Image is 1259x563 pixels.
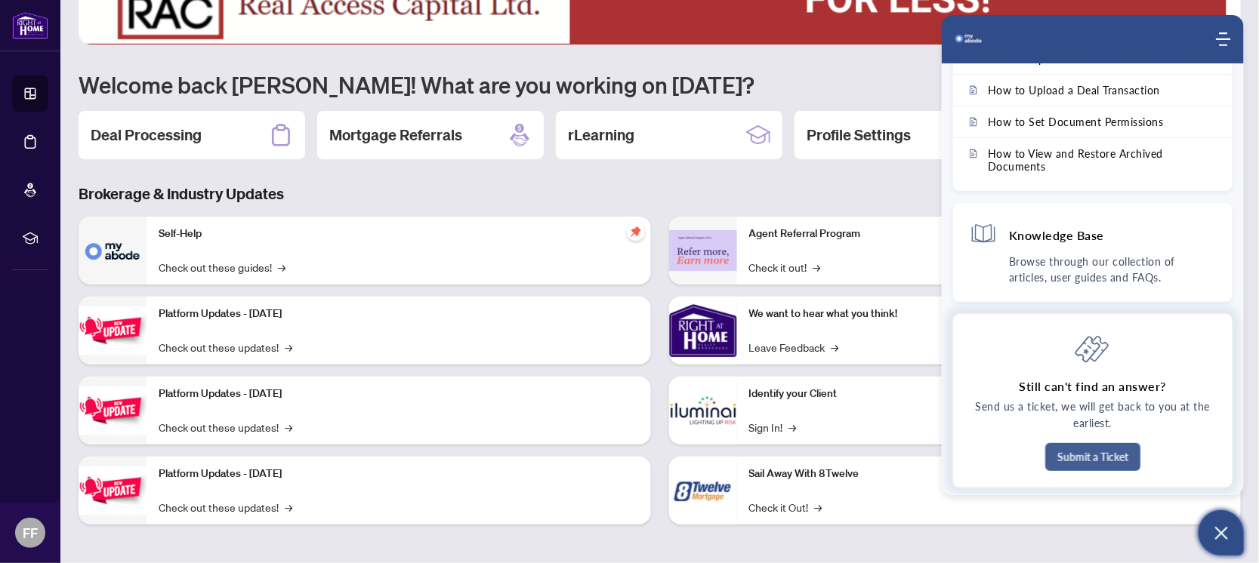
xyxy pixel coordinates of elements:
a: Check it out!→ [749,259,821,275]
p: Self-Help [159,226,639,242]
a: How to View and Restore Archived Documents [953,138,1233,182]
img: logo [12,11,48,39]
span: → [285,419,292,435]
span: FF [23,522,38,543]
a: Check out these updates!→ [159,339,292,355]
h1: Welcome back [PERSON_NAME]! What are you working on [DATE]? [79,70,1241,99]
img: Agent Referral Program [669,230,737,272]
p: Platform Updates - [DATE] [159,306,639,322]
h3: Brokerage & Industry Updates [79,183,1241,205]
a: Check out these updates!→ [159,499,292,515]
span: → [815,499,822,515]
p: We want to hear what you think! [749,306,1230,322]
h2: Mortgage Referrals [329,125,462,146]
a: Check out these guides!→ [159,259,285,275]
p: Agent Referral Program [749,226,1230,242]
span: → [832,339,839,355]
img: Platform Updates - July 8, 2025 [79,386,147,434]
img: Platform Updates - June 23, 2025 [79,466,147,514]
img: Identify your Client [669,377,737,445]
p: Platform Updates - [DATE] [159,466,639,482]
p: Send us a ticket, we will get back to you at the earliest. [970,398,1216,432]
div: Modules Menu [1214,32,1233,47]
p: Platform Updates - [DATE] [159,386,639,402]
span: How to Upload a Deal Transaction [988,84,1160,97]
img: Platform Updates - July 21, 2025 [79,306,147,354]
button: Open asap [1199,510,1244,555]
span: → [278,259,285,275]
span: → [285,339,292,355]
a: Leave Feedback→ [749,339,839,355]
h4: Knowledge Base [1009,227,1104,243]
p: Sail Away With 8Twelve [749,466,1230,482]
span: Company logo [953,24,983,54]
button: Submit a Ticket [1045,443,1140,471]
span: → [285,499,292,515]
span: How to Set Document Permissions [988,115,1164,128]
span: pushpin [627,223,645,241]
img: Sail Away With 8Twelve [669,457,737,525]
a: Sign In!→ [749,419,797,435]
a: How to Upload a Deal Transaction [953,75,1233,106]
h4: Still can't find an answer? [1020,378,1167,395]
h2: Profile Settings [807,125,911,146]
span: → [789,419,797,435]
img: logo [953,24,983,54]
h2: Deal Processing [91,125,202,146]
a: Check out these updates!→ [159,419,292,435]
a: How to Set Document Permissions [953,106,1233,137]
a: Check it Out!→ [749,499,822,515]
span: → [813,259,821,275]
div: Knowledge BaseBrowse through our collection of articles, user guides and FAQs. [953,203,1233,302]
img: We want to hear what you think! [669,297,737,365]
p: Identify your Client [749,386,1230,402]
span: How to View and Restore Archived Documents [988,147,1216,173]
h2: rLearning [568,125,634,146]
p: Browse through our collection of articles, user guides and FAQs. [1009,254,1216,285]
img: Self-Help [79,217,147,285]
